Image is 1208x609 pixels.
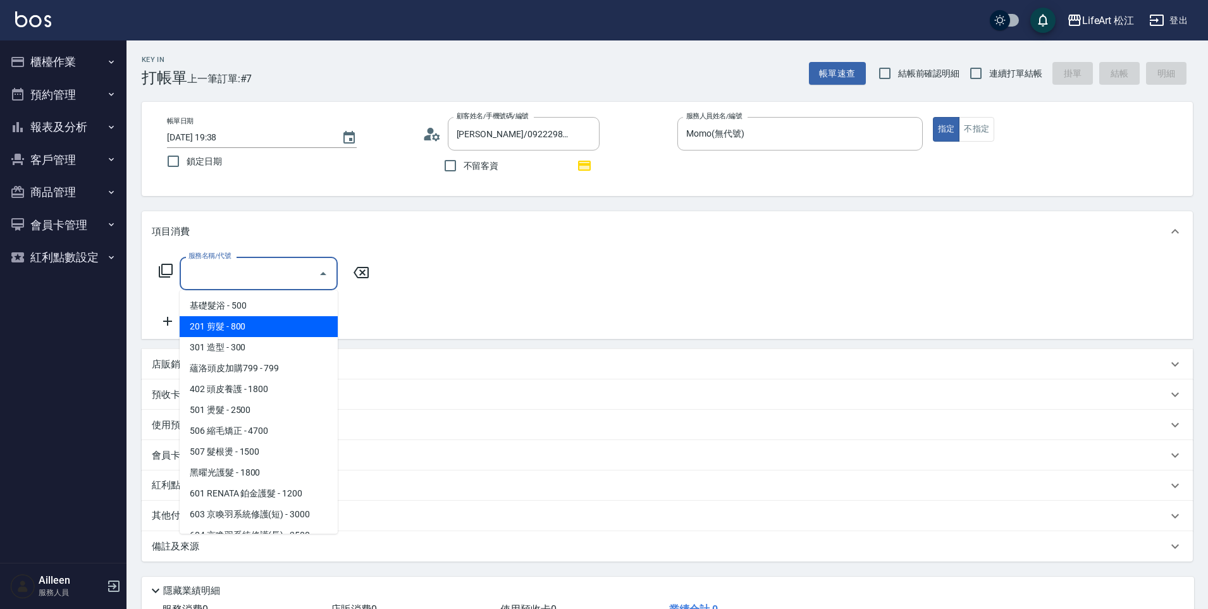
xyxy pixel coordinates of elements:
[142,211,1193,252] div: 項目消費
[10,574,35,599] img: Person
[5,176,121,209] button: 商品管理
[5,46,121,78] button: 櫃檯作業
[898,67,960,80] span: 結帳前確認明細
[142,379,1193,410] div: 預收卡販賣
[180,441,338,462] span: 507 髮根燙 - 1500
[167,127,329,148] input: YYYY/MM/DD hh:mm
[180,337,338,358] span: 301 造型 - 300
[180,316,338,337] span: 201 剪髮 - 800
[152,449,199,462] p: 會員卡銷售
[163,584,220,598] p: 隱藏業績明細
[180,483,338,504] span: 601 RENATA 鉑金護髮 - 1200
[180,525,338,546] span: 604 京喚羽系統修護(長) - 3500
[152,358,190,371] p: 店販銷售
[188,251,231,261] label: 服務名稱/代號
[5,209,121,242] button: 會員卡管理
[142,440,1193,471] div: 會員卡銷售
[142,471,1193,501] div: 紅利點數剩餘點數: 37
[39,574,103,587] h5: Ailleen
[152,540,199,553] p: 備註及來源
[457,111,529,121] label: 顧客姓名/手機號碼/編號
[152,509,268,523] p: 其他付款方式
[1144,9,1193,32] button: 登出
[187,71,252,87] span: 上一筆訂單:#7
[180,462,338,483] span: 黑曜光護髮 - 1800
[187,155,222,168] span: 鎖定日期
[180,295,338,316] span: 基礎髮浴 - 500
[142,531,1193,562] div: 備註及來源
[933,117,960,142] button: 指定
[1062,8,1140,34] button: LifeArt 松江
[180,400,338,421] span: 501 燙髮 - 2500
[142,349,1193,379] div: 店販銷售
[334,123,364,153] button: Choose date, selected date is 2025-09-26
[5,111,121,144] button: 報表及分析
[167,116,194,126] label: 帳單日期
[39,587,103,598] p: 服務人員
[142,56,187,64] h2: Key In
[152,388,199,402] p: 預收卡販賣
[5,144,121,176] button: 客戶管理
[142,410,1193,440] div: 使用預收卡
[180,504,338,525] span: 603 京喚羽系統修護(短) - 3000
[1030,8,1056,33] button: save
[142,69,187,87] h3: 打帳單
[989,67,1042,80] span: 連續打單結帳
[152,419,199,432] p: 使用預收卡
[180,421,338,441] span: 506 縮毛矯正 - 4700
[959,117,994,142] button: 不指定
[809,62,866,85] button: 帳單速查
[464,159,499,173] span: 不留客資
[180,358,338,379] span: 蘊洛頭皮加購799 - 799
[1082,13,1135,28] div: LifeArt 松江
[5,241,121,274] button: 紅利點數設定
[152,225,190,238] p: 項目消費
[313,264,333,284] button: Close
[180,379,338,400] span: 402 頭皮養護 - 1800
[686,111,742,121] label: 服務人員姓名/編號
[152,479,231,493] p: 紅利點數
[5,78,121,111] button: 預約管理
[142,501,1193,531] div: 其他付款方式入金可用餘額: 0
[15,11,51,27] img: Logo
